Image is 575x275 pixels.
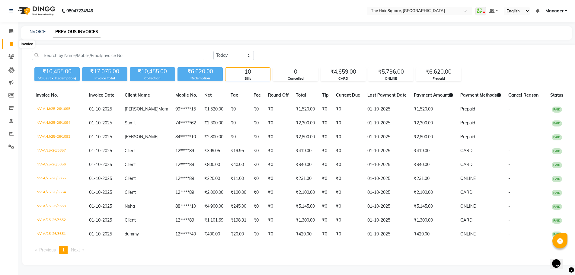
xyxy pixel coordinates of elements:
td: ₹0 [332,186,364,200]
td: ₹4,900.00 [201,200,227,213]
td: INV-A/25-26/3651 [32,227,85,241]
td: ₹419.00 [410,144,457,158]
td: INV-A/25-26/3653 [32,200,85,213]
td: INV-A/25-26/3652 [32,213,85,227]
span: 01-10-2025 [89,231,112,237]
a: INVOICE [28,29,46,34]
span: - [508,176,510,181]
span: 01-10-2025 [89,190,112,195]
span: CARD [460,217,472,223]
td: ₹2,300.00 [292,116,318,130]
td: INV-A/25-26/3655 [32,172,85,186]
span: Next [71,247,80,253]
td: ₹0 [332,227,364,241]
span: - [508,148,510,153]
td: ₹0 [318,116,332,130]
td: ₹231.00 [292,172,318,186]
div: Redemption [177,76,223,81]
td: ₹1,300.00 [410,213,457,227]
div: ONLINE [369,76,413,81]
span: Payment Methods [460,92,501,98]
span: PAID [552,134,562,140]
td: ₹0 [332,144,364,158]
span: PAID [552,120,562,126]
span: PAID [552,218,562,224]
span: - [508,190,510,195]
input: Search by Name/Mobile/Email/Invoice No [32,51,204,60]
span: PAID [552,190,562,196]
td: ₹1,101.69 [201,213,227,227]
span: CARD [460,190,472,195]
span: ONLINE [460,176,476,181]
td: ₹0 [318,130,332,144]
span: Round Off [268,92,289,98]
span: Mam [158,106,168,112]
span: Prepaid [460,120,475,126]
td: ₹0 [264,158,292,172]
td: ₹2,800.00 [292,130,318,144]
td: ₹800.00 [201,158,227,172]
td: 01-10-2025 [364,227,410,241]
div: 10 [225,68,270,76]
td: ₹0 [332,172,364,186]
td: ₹0 [318,186,332,200]
td: ₹420.00 [410,227,457,241]
span: PAID [552,232,562,238]
span: Prepaid [460,106,475,112]
span: CARD [460,162,472,167]
div: ₹6,620.00 [416,68,461,76]
td: ₹0 [227,116,250,130]
td: ₹231.00 [410,172,457,186]
td: ₹0 [264,172,292,186]
td: ₹0 [318,200,332,213]
span: 01-10-2025 [89,134,112,139]
td: ₹399.05 [201,144,227,158]
div: Collection [130,76,175,81]
div: ₹10,455.00 [130,67,175,76]
span: PAID [552,107,562,113]
span: Neha [125,203,135,209]
div: ₹5,796.00 [369,68,413,76]
td: ₹0 [250,144,264,158]
td: ₹0 [318,172,332,186]
td: 01-10-2025 [364,200,410,213]
td: ₹0 [264,213,292,227]
td: ₹245.00 [227,200,250,213]
td: ₹0 [250,130,264,144]
td: ₹0 [250,116,264,130]
span: - [508,134,510,139]
span: Prepaid [460,134,475,139]
td: ₹419.00 [292,144,318,158]
td: ₹0 [318,158,332,172]
td: ₹2,300.00 [201,116,227,130]
td: ₹2,100.00 [410,186,457,200]
span: Net [204,92,212,98]
td: ₹0 [227,130,250,144]
td: ₹0 [332,102,364,117]
td: ₹0 [250,158,264,172]
td: ₹2,800.00 [410,130,457,144]
td: 01-10-2025 [364,102,410,117]
span: PAID [552,204,562,210]
span: 01-10-2025 [89,120,112,126]
td: 01-10-2025 [364,186,410,200]
td: ₹0 [250,227,264,241]
td: 01-10-2025 [364,172,410,186]
td: INV-A-M/25-26/1093 [32,130,85,144]
td: ₹0 [318,227,332,241]
td: ₹840.00 [410,158,457,172]
td: ₹400.00 [201,227,227,241]
td: ₹5,145.00 [410,200,457,213]
span: - [508,217,510,223]
span: CARD [460,148,472,153]
span: Payment Amount [414,92,453,98]
div: Value (Ex. Redemption) [34,76,80,81]
span: - [508,162,510,167]
td: INV-A/25-26/3657 [32,144,85,158]
span: Cancel Reason [508,92,538,98]
td: ₹840.00 [292,158,318,172]
td: 01-10-2025 [364,144,410,158]
div: CARD [321,76,366,81]
td: ₹2,800.00 [201,130,227,144]
td: ₹2,000.00 [201,186,227,200]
